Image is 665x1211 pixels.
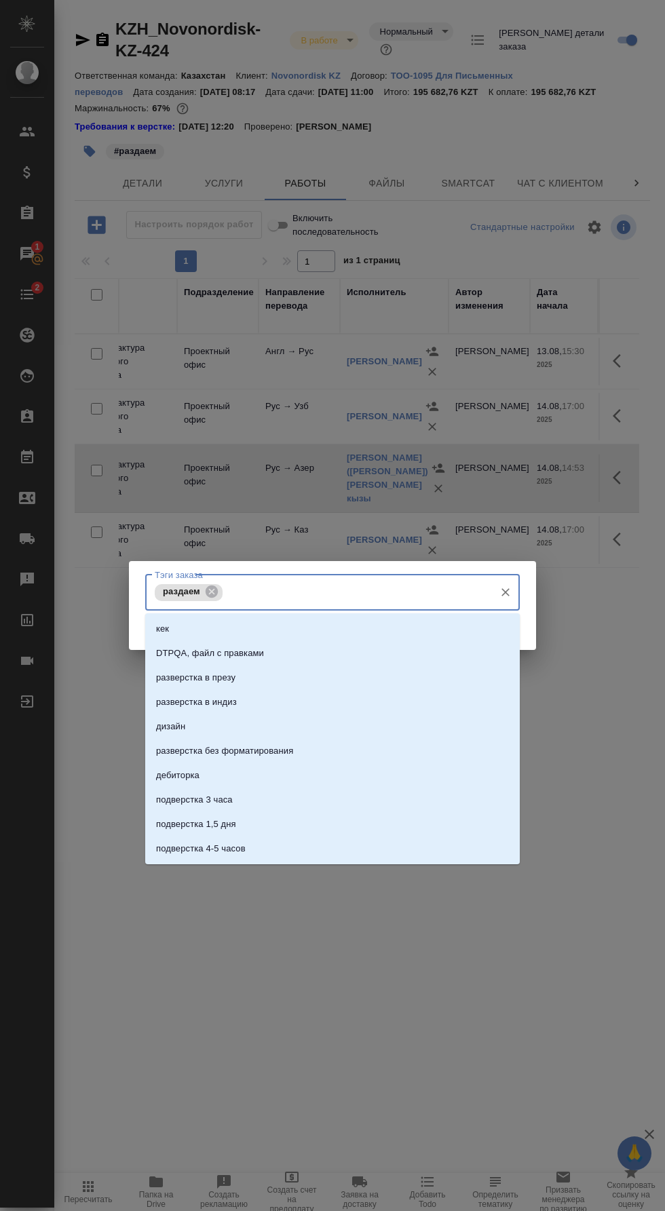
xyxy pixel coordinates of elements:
[155,584,223,601] div: раздаем
[496,583,515,602] button: Очистить
[156,647,264,660] p: DTPQA, файл с правками
[156,695,237,709] p: разверстка в индиз
[156,671,235,685] p: разверстка в презу
[156,769,199,782] p: дебиторка
[156,744,293,758] p: разверстка без форматирования
[155,586,208,596] span: раздаем
[156,720,185,733] p: дизайн
[156,793,233,807] p: подверстка 3 часа
[156,818,236,831] p: подверстка 1,5 дня
[156,842,246,856] p: подверстка 4-5 часов
[156,622,169,636] p: кек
